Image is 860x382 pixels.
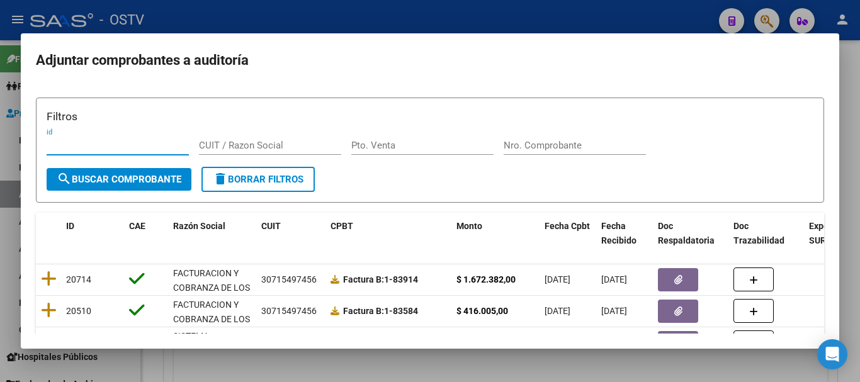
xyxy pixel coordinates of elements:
span: [DATE] [545,274,570,284]
div: SISTEMA PROVINCIAL DE SALUD [173,329,251,372]
button: Buscar Comprobante [47,168,191,191]
datatable-header-cell: Razón Social [168,213,256,254]
span: Buscar Comprobante [57,174,181,185]
span: CUIT [261,221,281,231]
datatable-header-cell: Fecha Cpbt [540,213,596,254]
span: Doc Trazabilidad [733,221,784,245]
datatable-header-cell: Monto [451,213,540,254]
span: Razón Social [173,221,225,231]
span: ID [66,221,74,231]
span: Monto [456,221,482,231]
span: CAE [129,221,145,231]
datatable-header-cell: CPBT [325,213,451,254]
h3: Filtros [47,108,813,125]
span: [DATE] [601,306,627,316]
mat-icon: delete [213,171,228,186]
span: Factura B: [343,306,384,316]
div: FACTURACION Y COBRANZA DE LOS EFECTORES PUBLICOS S.E. [173,298,251,355]
span: 20510 [66,306,91,316]
button: Borrar Filtros [201,167,315,192]
datatable-header-cell: CAE [124,213,168,254]
mat-icon: search [57,171,72,186]
datatable-header-cell: Doc Trazabilidad [728,213,804,254]
datatable-header-cell: Fecha Recibido [596,213,653,254]
h2: Adjuntar comprobantes a auditoría [36,48,824,72]
strong: $ 1.672.382,00 [456,274,516,284]
span: Borrar Filtros [213,174,303,185]
strong: 1-83914 [343,274,418,284]
span: [DATE] [601,274,627,284]
span: 30715497456 [261,274,317,284]
datatable-header-cell: Doc Respaldatoria [653,213,728,254]
span: Doc Respaldatoria [658,221,715,245]
span: Fecha Cpbt [545,221,590,231]
span: Fecha Recibido [601,221,637,245]
span: Factura B: [343,274,384,284]
div: FACTURACION Y COBRANZA DE LOS EFECTORES PUBLICOS S.E. [173,266,251,323]
span: [DATE] [545,306,570,316]
strong: 1-83584 [343,306,418,316]
strong: $ 416.005,00 [456,306,508,316]
datatable-header-cell: CUIT [256,213,325,254]
div: Open Intercom Messenger [817,339,847,369]
span: 30715497456 [261,306,317,316]
span: CPBT [331,221,353,231]
span: 20714 [66,274,91,284]
datatable-header-cell: ID [61,213,124,254]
